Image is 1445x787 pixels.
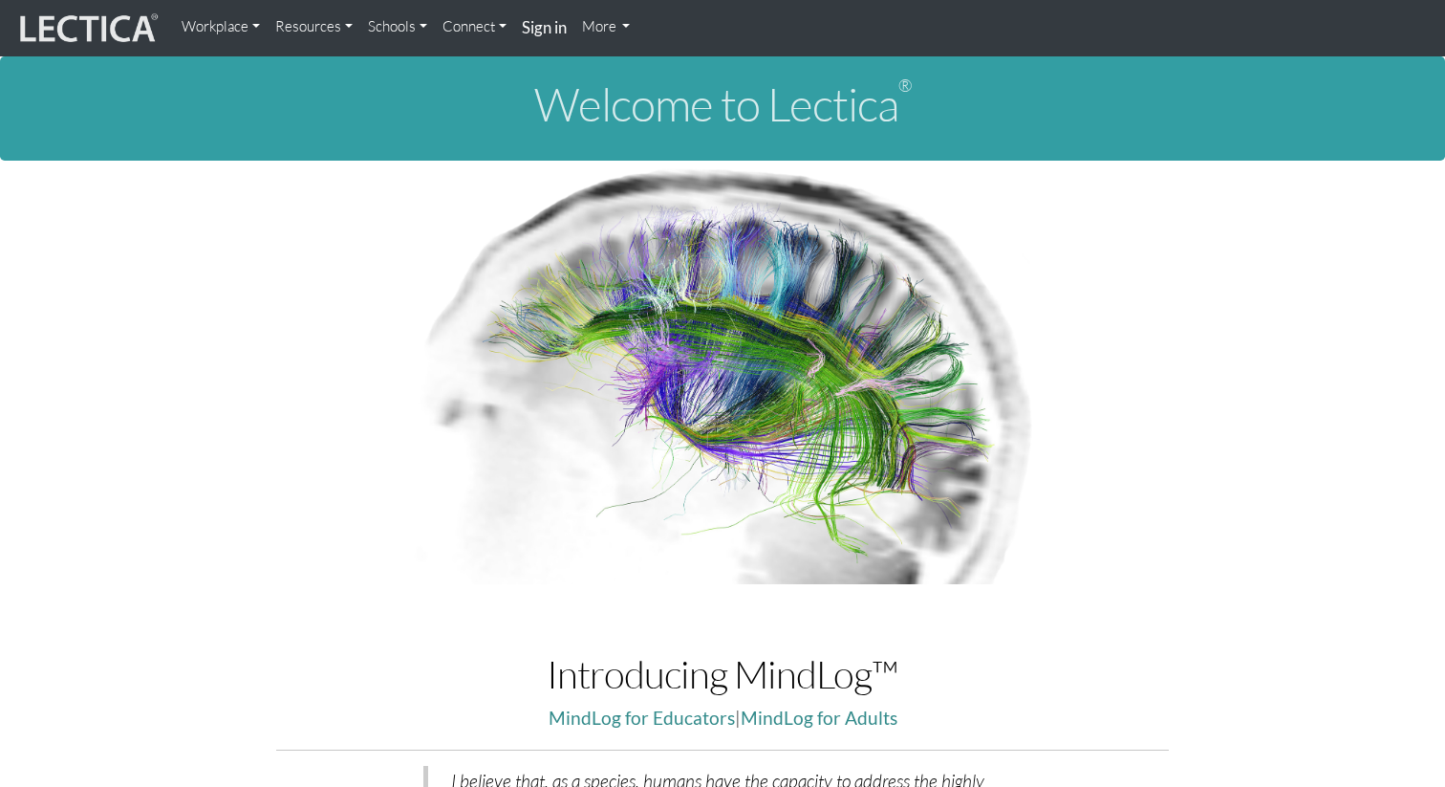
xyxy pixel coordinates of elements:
[268,8,360,46] a: Resources
[15,11,159,47] img: lecticalive
[360,8,435,46] a: Schools
[15,79,1430,130] h1: Welcome to Lectica
[174,8,268,46] a: Workplace
[514,8,574,49] a: Sign in
[276,653,1169,695] h1: Introducing MindLog™
[276,703,1169,734] p: |
[435,8,514,46] a: Connect
[404,161,1041,585] img: Human Connectome Project Image
[898,75,912,96] sup: ®
[574,8,638,46] a: More
[549,707,735,729] a: MindLog for Educators
[741,707,897,729] a: MindLog for Adults
[522,17,567,37] strong: Sign in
